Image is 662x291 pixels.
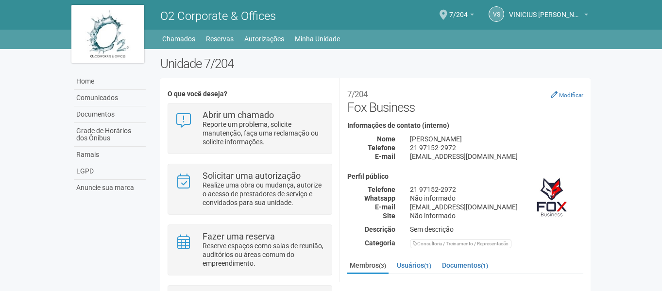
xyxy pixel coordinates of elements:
small: Modificar [559,92,583,99]
span: O2 Corporate & Offices [160,9,276,23]
a: Minha Unidade [295,32,340,46]
a: Solicitar uma autorização Realize uma obra ou mudança, autorize o acesso de prestadores de serviç... [175,171,324,207]
div: Consultoria / Treinamento / Representacão [410,239,511,248]
img: business.png [527,173,576,222]
a: Grade de Horários dos Ônibus [74,123,146,147]
h4: O que você deseja? [168,90,332,98]
a: Documentos(1) [440,258,491,273]
h4: Perfil público [347,173,583,180]
strong: Solicitar uma autorização [203,171,301,181]
p: Reserve espaços como salas de reunião, auditórios ou áreas comum do empreendimento. [203,241,324,268]
a: Membros(3) [347,258,389,274]
h4: Informações de contato (interno) [347,122,583,129]
a: Modificar [551,91,583,99]
div: [EMAIL_ADDRESS][DOMAIN_NAME] [403,203,591,211]
small: (3) [379,262,386,269]
strong: Fazer uma reserva [203,231,275,241]
a: VINICIUS [PERSON_NAME] [PERSON_NAME] [509,12,588,20]
a: Reservas [206,32,234,46]
a: Comunicados [74,90,146,106]
a: Abrir um chamado Reporte um problema, solicite manutenção, faça uma reclamação ou solicite inform... [175,111,324,146]
div: Sem descrição [403,225,591,234]
strong: E-mail [375,153,395,160]
h2: Unidade 7/204 [160,56,591,71]
div: Não informado [403,211,591,220]
h2: Fox Business [347,86,583,115]
a: Usuários(1) [394,258,434,273]
a: VS [489,6,504,22]
a: Chamados [162,32,195,46]
strong: Whatsapp [364,194,395,202]
strong: Site [383,212,395,220]
a: Anuncie sua marca [74,180,146,196]
a: Documentos [74,106,146,123]
div: [EMAIL_ADDRESS][DOMAIN_NAME] [403,152,591,161]
strong: Descrição [365,225,395,233]
a: 7/204 [449,12,474,20]
strong: Telefone [368,144,395,152]
strong: Categoria [365,239,395,247]
div: [PERSON_NAME] [403,135,591,143]
strong: Telefone [368,186,395,193]
p: Realize uma obra ou mudança, autorize o acesso de prestadores de serviço e convidados para sua un... [203,181,324,207]
div: 21 97152-2972 [403,185,591,194]
a: Fazer uma reserva Reserve espaços como salas de reunião, auditórios ou áreas comum do empreendime... [175,232,324,268]
a: LGPD [74,163,146,180]
p: Reporte um problema, solicite manutenção, faça uma reclamação ou solicite informações. [203,120,324,146]
strong: Membros [347,282,583,291]
span: 7/204 [449,1,468,18]
strong: Nome [377,135,395,143]
a: Home [74,73,146,90]
small: (1) [424,262,431,269]
div: Não informado [403,194,591,203]
strong: E-mail [375,203,395,211]
strong: Abrir um chamado [203,110,274,120]
div: 21 97152-2972 [403,143,591,152]
a: Ramais [74,147,146,163]
span: VINICIUS SANTOS DA ROCHA CORREA [509,1,582,18]
small: 7/204 [347,89,368,99]
small: (1) [481,262,488,269]
img: logo.jpg [71,5,144,63]
a: Autorizações [244,32,284,46]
